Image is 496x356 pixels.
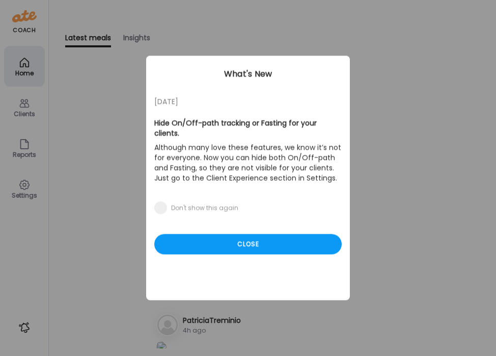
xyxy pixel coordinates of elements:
div: Close [154,234,342,255]
div: Don't show this again [171,204,238,212]
div: [DATE] [154,96,342,108]
b: Hide On/Off-path tracking or Fasting for your clients. [154,118,317,139]
div: What's New [146,68,350,80]
p: Although many love these features, we know it’s not for everyone. Now you can hide both On/Off-pa... [154,141,342,185]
